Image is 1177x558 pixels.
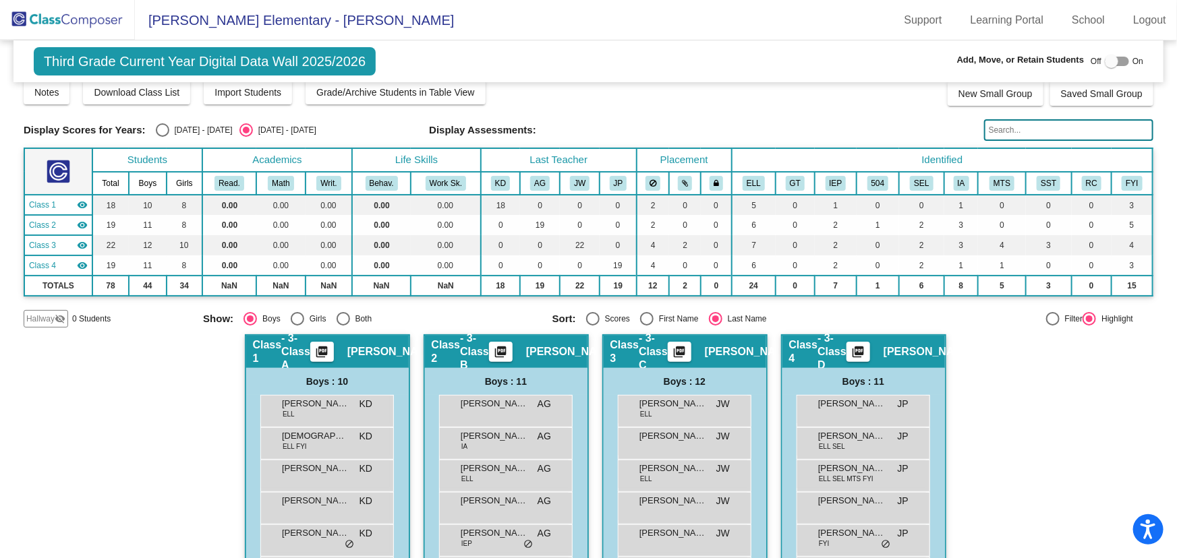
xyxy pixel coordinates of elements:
[34,47,376,75] span: Third Grade Current Year Digital Data Wall 2025/2026
[857,235,899,255] td: 0
[716,526,730,540] span: JW
[1082,176,1101,191] button: RC
[899,172,944,195] th: Student Needs Social Emotional Support
[705,345,795,359] span: [PERSON_NAME]
[282,397,349,410] span: [PERSON_NAME]
[610,338,639,365] span: Class 3
[366,176,398,191] button: Behav.
[1072,172,1112,195] th: Reclassified
[167,195,202,215] td: 8
[92,172,129,195] th: Total
[538,462,551,476] span: AG
[637,215,670,235] td: 2
[637,195,670,215] td: 2
[203,313,233,325] span: Show:
[283,409,295,419] span: ELL
[352,276,411,296] td: NaN
[610,176,627,191] button: JP
[1061,88,1143,99] span: Saved Small Group
[306,215,352,235] td: 0.00
[570,176,590,191] button: JW
[701,235,732,255] td: 0
[560,255,600,276] td: 0
[481,195,520,215] td: 18
[304,313,326,325] div: Girls
[639,462,707,475] span: [PERSON_NAME]
[94,87,179,98] span: Download Class List
[776,195,815,215] td: 0
[526,345,616,359] span: [PERSON_NAME]
[978,215,1026,235] td: 0
[560,276,600,296] td: 22
[910,176,933,191] button: SEL
[520,172,560,195] th: Angelica Gomes
[776,255,815,276] td: 0
[92,276,129,296] td: 78
[310,342,334,362] button: Print Students Details
[29,219,56,231] span: Class 2
[92,235,129,255] td: 22
[29,259,56,272] span: Class 4
[732,148,1153,172] th: Identified
[55,313,65,324] mat-icon: visibility_off
[306,276,352,296] td: NaN
[425,368,587,395] div: Boys : 11
[167,215,202,235] td: 8
[1112,172,1153,195] th: Check Notes
[669,172,701,195] th: Keep with students
[815,172,857,195] th: Individualized Education Plan
[776,276,815,296] td: 0
[671,345,687,364] mat-icon: picture_as_pdf
[481,172,520,195] th: Kristine Detchon
[960,9,1055,31] a: Learning Portal
[560,172,600,195] th: Jeanene Whittier
[817,332,846,372] span: - 3- Class D
[461,494,528,507] span: [PERSON_NAME]
[1026,255,1072,276] td: 0
[898,494,909,508] span: JP
[899,276,944,296] td: 6
[1112,215,1153,235] td: 5
[818,494,886,507] span: [PERSON_NAME]
[24,276,92,296] td: TOTALS
[129,235,167,255] td: 12
[600,172,636,195] th: Jill Purdy
[944,235,978,255] td: 3
[306,80,486,104] button: Grade/Archive Students in Table View
[815,215,857,235] td: 2
[1072,276,1112,296] td: 0
[1026,172,1072,195] th: SST
[24,195,92,215] td: Kristine Detchon - 3- Class A
[1072,235,1112,255] td: 0
[944,276,978,296] td: 8
[978,195,1026,215] td: 0
[282,526,349,540] span: [PERSON_NAME]
[92,215,129,235] td: 19
[345,539,354,550] span: do_not_disturb_alt
[815,235,857,255] td: 2
[600,215,636,235] td: 0
[1072,255,1112,276] td: 0
[203,312,542,325] mat-radio-group: Select an option
[202,215,256,235] td: 0.00
[202,276,256,296] td: NaN
[492,345,509,364] mat-icon: picture_as_pdf
[316,176,341,191] button: Writ.
[776,235,815,255] td: 0
[77,220,88,230] mat-icon: visibility
[204,80,292,104] button: Import Students
[639,397,707,410] span: [PERSON_NAME]
[701,215,732,235] td: 0
[639,494,707,507] span: [PERSON_NAME]
[898,429,909,443] span: JP
[282,494,349,507] span: [PERSON_NAME]
[826,176,846,191] button: IEP
[857,215,899,235] td: 1
[129,255,167,276] td: 11
[944,215,978,235] td: 3
[600,313,630,325] div: Scores
[461,441,467,452] span: IA
[432,338,461,365] span: Class 2
[411,235,481,255] td: 0.00
[846,342,870,362] button: Print Students Details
